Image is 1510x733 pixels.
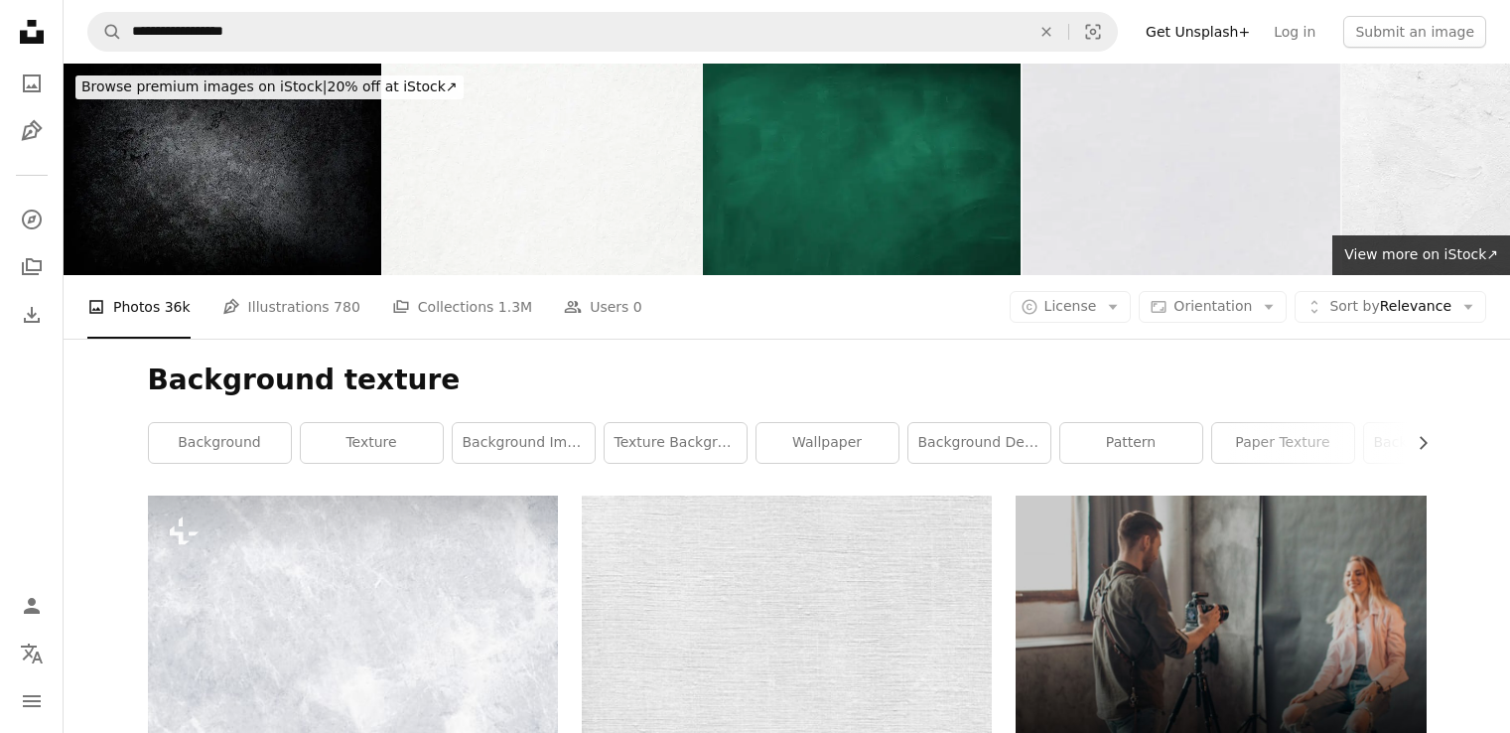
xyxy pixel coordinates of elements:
img: XXXL dark concrete [64,64,381,275]
a: pattern [1060,423,1202,463]
span: License [1044,298,1097,314]
span: 780 [334,296,360,318]
a: Users 0 [564,275,642,339]
span: Relevance [1329,297,1451,317]
a: paper texture [1212,423,1354,463]
a: Log in / Sign up [12,586,52,626]
a: Collections [12,247,52,287]
button: Submit an image [1343,16,1486,48]
a: Explore [12,200,52,239]
span: 20% off at iStock ↗ [81,78,458,94]
img: Paper texture. [1023,64,1340,275]
button: Menu [12,681,52,721]
button: Visual search [1069,13,1117,51]
span: Orientation [1173,298,1252,314]
form: Find visuals sitewide [87,12,1118,52]
h1: Background texture [148,363,1427,398]
a: Photos [12,64,52,103]
a: background [149,423,291,463]
a: texture [301,423,443,463]
a: Collections 1.3M [392,275,532,339]
button: License [1010,291,1132,323]
img: Blank blackboard [703,64,1021,275]
span: Browse premium images on iStock | [81,78,327,94]
span: View more on iStock ↗ [1344,246,1498,262]
button: Clear [1025,13,1068,51]
a: Log in [1262,16,1327,48]
a: Get Unsplash+ [1134,16,1262,48]
button: Sort byRelevance [1295,291,1486,323]
span: 0 [633,296,642,318]
button: scroll list to the right [1405,423,1427,463]
a: texture background [605,423,747,463]
a: background texture white [1364,423,1506,463]
button: Orientation [1139,291,1287,323]
button: Language [12,634,52,673]
img: white paper background, fibrous cardboard texture for scrapbooking [383,64,701,275]
span: Sort by [1329,298,1379,314]
a: wallpaper [756,423,898,463]
button: Search Unsplash [88,13,122,51]
a: background design [908,423,1050,463]
a: Download History [12,295,52,335]
a: background image [453,423,595,463]
a: Illustrations 780 [222,275,360,339]
a: a gray and white marble texture background [148,623,558,641]
a: Illustrations [12,111,52,151]
span: 1.3M [498,296,532,318]
a: Browse premium images on iStock|20% off at iStock↗ [64,64,476,111]
a: View more on iStock↗ [1332,235,1510,275]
